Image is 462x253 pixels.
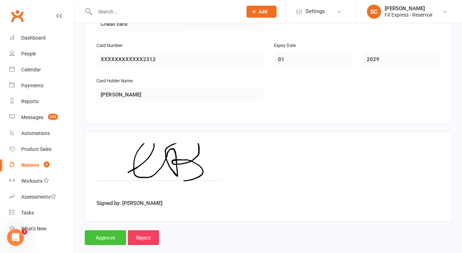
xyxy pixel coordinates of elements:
[21,35,46,41] div: Dashboard
[9,173,75,189] a: Workouts
[247,6,277,18] button: Add
[21,226,47,231] div: What's New
[385,12,433,18] div: Fit Express - Reservoir
[9,94,75,110] a: Reports
[21,83,43,88] div: Payments
[22,229,27,235] span: 3
[9,157,75,173] a: Waivers 2
[48,114,58,120] span: 295
[9,110,75,125] a: Messages 295
[274,42,296,49] label: Expiry Date
[128,230,159,245] input: Reject
[21,178,42,184] div: Workouts
[7,229,24,246] iframe: Intercom live chat
[9,78,75,94] a: Payments
[21,67,41,72] div: Calendar
[9,141,75,157] a: Product Sales
[9,189,75,205] a: Assessments
[9,46,75,62] a: People
[9,30,75,46] a: Dashboard
[21,162,39,168] div: Waivers
[21,210,34,216] div: Tasks
[21,51,36,57] div: People
[367,5,381,19] div: SC
[9,205,75,221] a: Tasks
[21,146,52,152] div: Product Sales
[21,194,56,200] div: Assessments
[385,5,433,12] div: [PERSON_NAME]
[21,114,43,120] div: Messages
[21,99,38,104] div: Reports
[9,221,75,237] a: What's New
[306,4,325,19] span: Settings
[96,199,162,207] label: Signed by: [PERSON_NAME]
[93,7,237,17] input: Search...
[85,230,126,245] input: Approve
[259,9,268,14] span: Add
[21,130,50,136] div: Automations
[9,62,75,78] a: Calendar
[96,42,123,49] label: Card Number
[44,161,49,167] span: 2
[96,143,220,196] img: image1760399592.png
[96,77,133,85] label: Card Holder Name
[9,125,75,141] a: Automations
[8,7,26,25] a: Clubworx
